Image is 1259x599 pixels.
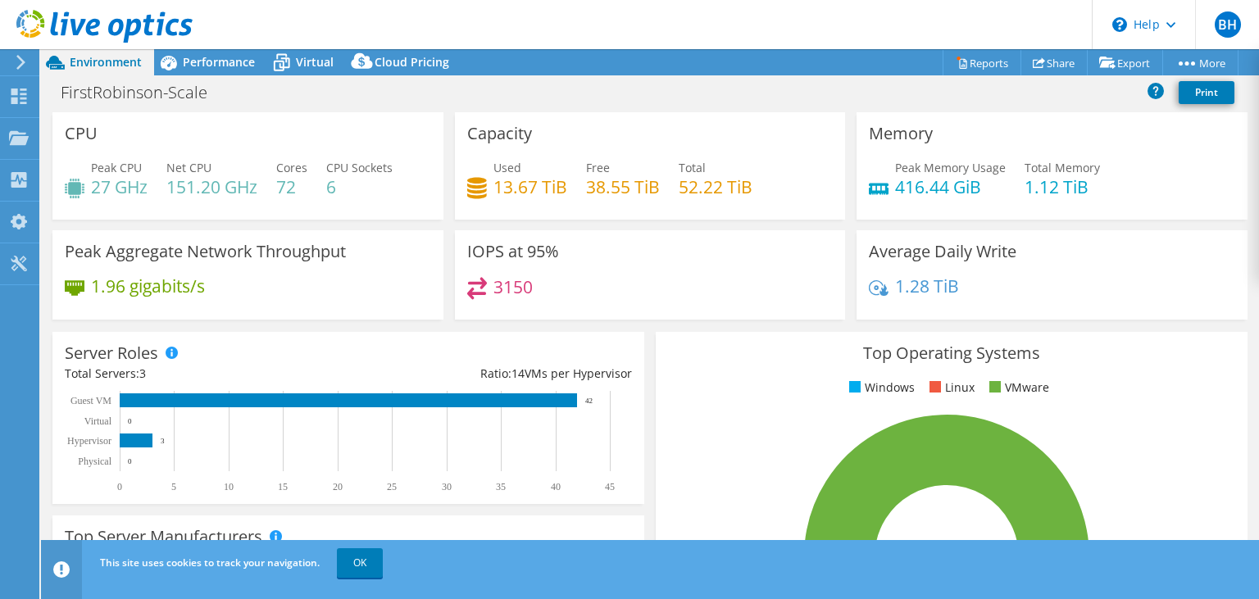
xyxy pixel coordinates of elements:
[278,481,288,492] text: 15
[895,178,1006,196] h4: 416.44 GiB
[375,54,449,70] span: Cloud Pricing
[586,178,660,196] h4: 38.55 TiB
[895,277,959,295] h4: 1.28 TiB
[1087,50,1163,75] a: Export
[467,243,559,261] h3: IOPS at 95%
[65,528,262,546] h3: Top Server Manufacturers
[551,481,561,492] text: 40
[84,415,112,427] text: Virtual
[276,160,307,175] span: Cores
[679,178,752,196] h4: 52.22 TiB
[276,178,307,196] h4: 72
[1179,81,1234,104] a: Print
[166,160,211,175] span: Net CPU
[166,178,257,196] h4: 151.20 GHz
[1162,50,1239,75] a: More
[1025,160,1100,175] span: Total Memory
[128,457,132,465] text: 0
[585,397,593,405] text: 42
[65,125,98,143] h3: CPU
[183,54,255,70] span: Performance
[65,365,348,383] div: Total Servers:
[70,54,142,70] span: Environment
[493,160,521,175] span: Used
[337,548,383,578] a: OK
[224,481,234,492] text: 10
[65,243,346,261] h3: Peak Aggregate Network Throughput
[511,365,525,381] span: 14
[1020,50,1088,75] a: Share
[348,365,632,383] div: Ratio: VMs per Hypervisor
[467,125,532,143] h3: Capacity
[91,160,142,175] span: Peak CPU
[943,50,1021,75] a: Reports
[895,160,1006,175] span: Peak Memory Usage
[1112,17,1127,32] svg: \n
[117,481,122,492] text: 0
[91,277,205,295] h4: 1.96 gigabits/s
[65,344,158,362] h3: Server Roles
[171,481,176,492] text: 5
[296,54,334,70] span: Virtual
[1025,178,1100,196] h4: 1.12 TiB
[91,178,148,196] h4: 27 GHz
[605,481,615,492] text: 45
[326,178,393,196] h4: 6
[1215,11,1241,38] span: BH
[78,456,111,467] text: Physical
[387,481,397,492] text: 25
[496,481,506,492] text: 35
[100,556,320,570] span: This site uses cookies to track your navigation.
[128,417,132,425] text: 0
[67,435,111,447] text: Hypervisor
[985,379,1049,397] li: VMware
[869,243,1016,261] h3: Average Daily Write
[326,160,393,175] span: CPU Sockets
[679,160,706,175] span: Total
[493,178,567,196] h4: 13.67 TiB
[869,125,933,143] h3: Memory
[586,160,610,175] span: Free
[53,84,233,102] h1: FirstRobinson-Scale
[333,481,343,492] text: 20
[70,395,111,406] text: Guest VM
[442,481,452,492] text: 30
[161,437,165,445] text: 3
[493,278,533,296] h4: 3150
[139,365,146,381] span: 3
[668,344,1235,362] h3: Top Operating Systems
[845,379,915,397] li: Windows
[925,379,975,397] li: Linux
